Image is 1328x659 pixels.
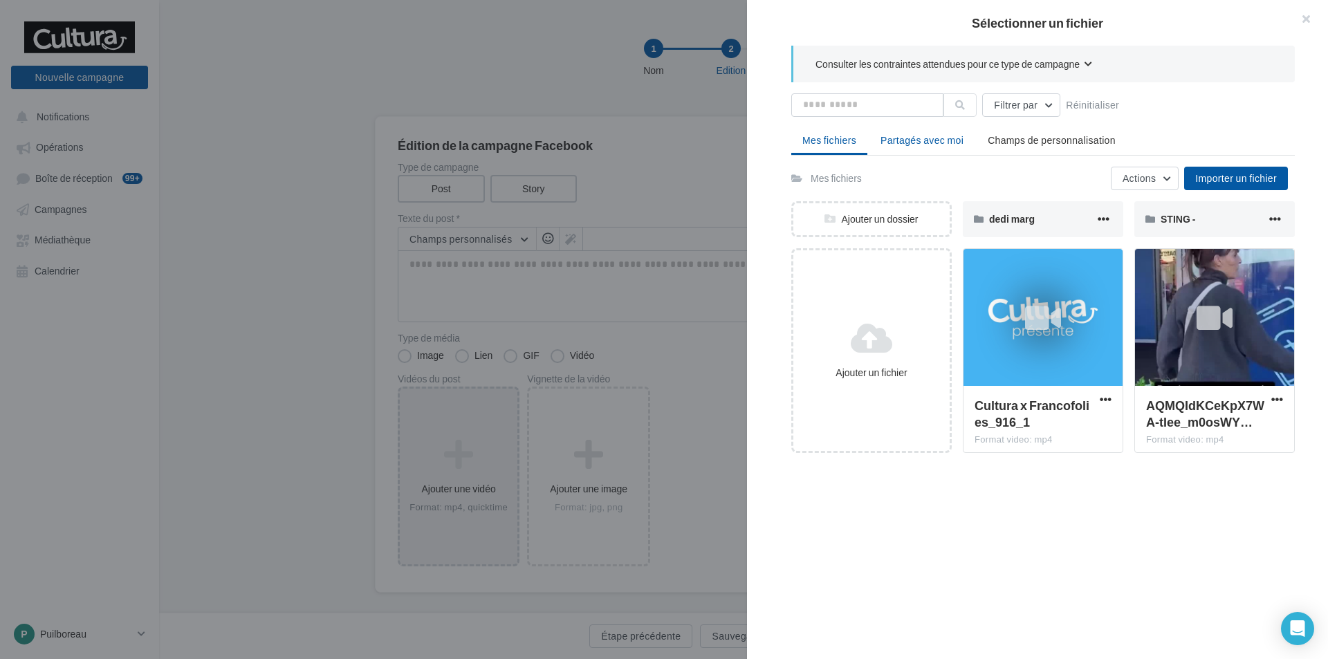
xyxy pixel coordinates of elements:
[1184,167,1288,190] button: Importer un fichier
[815,57,1080,71] span: Consulter les contraintes attendues pour ce type de campagne
[1111,167,1179,190] button: Actions
[1060,97,1125,113] button: Réinitialiser
[815,57,1092,74] button: Consulter les contraintes attendues pour ce type de campagne
[802,134,856,146] span: Mes fichiers
[982,93,1060,117] button: Filtrer par
[799,366,944,380] div: Ajouter un fichier
[811,171,862,185] div: Mes fichiers
[975,398,1089,429] span: Cultura x Francofolies_916_1
[1146,434,1283,446] div: Format video: mp4
[793,212,950,226] div: Ajouter un dossier
[1195,172,1277,184] span: Importer un fichier
[1123,172,1156,184] span: Actions
[1281,612,1314,645] div: Open Intercom Messenger
[769,17,1306,29] h2: Sélectionner un fichier
[880,134,963,146] span: Partagés avec moi
[989,213,1035,225] span: dedi marg
[988,134,1116,146] span: Champs de personnalisation
[1161,213,1195,225] span: STING -
[975,434,1112,446] div: Format video: mp4
[1146,398,1264,429] span: AQMQIdKCeKpX7WA-tIee_m0osWYlyQPEsgB_Q9Wv0A3yK1JaOwroehVJdI5uzzxkLqYsjog8g9xqM5-j-Ch1egu5ze3ru3tDi...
